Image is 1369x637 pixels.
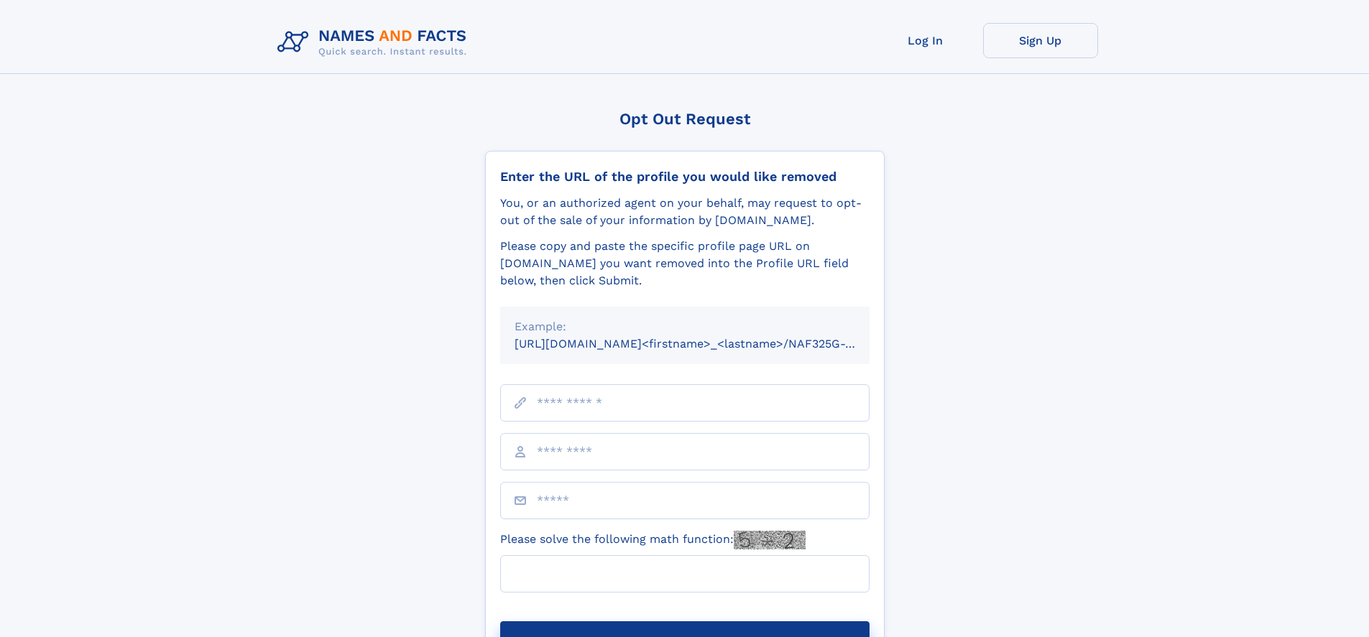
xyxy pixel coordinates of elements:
[500,238,870,289] div: Please copy and paste the specific profile page URL on [DOMAIN_NAME] you want removed into the Pr...
[515,318,855,335] div: Example:
[983,23,1098,58] a: Sign Up
[500,531,806,549] label: Please solve the following math function:
[515,337,897,350] small: [URL][DOMAIN_NAME]<firstname>_<lastname>/NAF325G-xxxxxxxx
[485,110,885,128] div: Opt Out Request
[500,195,870,229] div: You, or an authorized agent on your behalf, may request to opt-out of the sale of your informatio...
[868,23,983,58] a: Log In
[272,23,479,62] img: Logo Names and Facts
[500,169,870,185] div: Enter the URL of the profile you would like removed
